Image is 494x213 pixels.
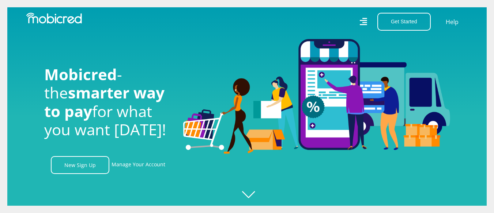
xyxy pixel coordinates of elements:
[183,39,450,154] img: Welcome to Mobicred
[44,82,165,121] span: smarter way to pay
[26,13,82,24] img: Mobicred
[377,13,431,31] button: Get Started
[44,64,117,85] span: Mobicred
[112,156,165,174] a: Manage Your Account
[445,17,459,27] a: Help
[51,156,109,174] a: New Sign Up
[44,65,172,139] h1: - the for what you want [DATE]!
